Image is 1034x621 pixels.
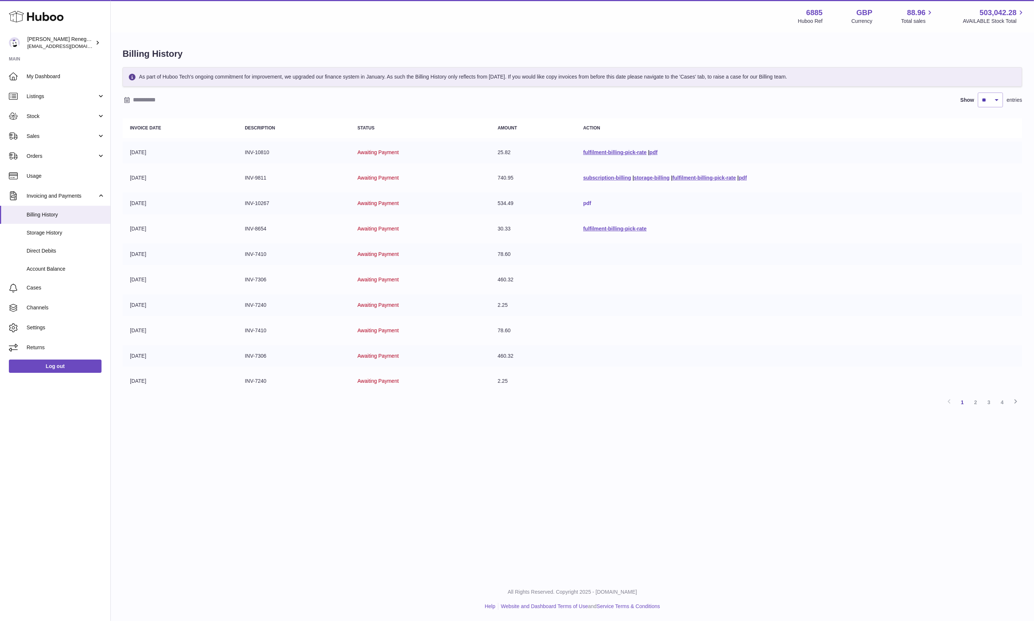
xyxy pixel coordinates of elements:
span: Awaiting Payment [357,353,399,359]
span: Awaiting Payment [357,200,399,206]
td: 460.32 [490,345,576,367]
div: Currency [852,18,873,25]
a: Help [485,603,495,609]
span: Returns [27,344,105,351]
span: Awaiting Payment [357,175,399,181]
a: pdf [739,175,747,181]
a: 2 [969,396,982,409]
strong: 6885 [806,8,823,18]
span: Awaiting Payment [357,226,399,232]
td: [DATE] [123,167,237,189]
td: 534.49 [490,192,576,214]
span: AVAILABLE Stock Total [963,18,1025,25]
a: Log out [9,360,102,373]
td: INV-7410 [237,320,350,341]
td: INV-7240 [237,370,350,392]
strong: Action [583,125,600,131]
a: fulfilment-billing-pick-rate [673,175,736,181]
td: [DATE] [123,294,237,316]
a: fulfilment-billing-pick-rate [583,149,647,155]
span: entries [1007,97,1022,104]
label: Show [961,97,974,104]
a: Service Terms & Conditions [597,603,660,609]
a: 1 [956,396,969,409]
a: subscription-billing [583,175,631,181]
td: [DATE] [123,192,237,214]
td: 30.33 [490,218,576,240]
span: 503,042.28 [980,8,1017,18]
div: As part of Huboo Tech's ongoing commitment for improvement, we upgraded our finance system in Jan... [123,67,1022,87]
strong: GBP [856,8,872,18]
a: 4 [996,396,1009,409]
strong: Status [357,125,374,131]
td: [DATE] [123,320,237,341]
td: 2.25 [490,294,576,316]
td: 25.82 [490,142,576,163]
span: Total sales [901,18,934,25]
span: Awaiting Payment [357,277,399,282]
span: Awaiting Payment [357,302,399,308]
td: [DATE] [123,269,237,291]
span: 88.96 [907,8,925,18]
div: [PERSON_NAME] Renegade Productions -UK account [27,36,94,50]
span: Invoicing and Payments [27,192,97,200]
td: INV-10267 [237,192,350,214]
td: INV-7240 [237,294,350,316]
span: Billing History [27,211,105,218]
span: [EMAIL_ADDRESS][DOMAIN_NAME] [27,43,109,49]
td: INV-7306 [237,345,350,367]
span: Sales [27,133,97,140]
span: My Dashboard [27,73,105,80]
td: INV-10810 [237,142,350,163]
div: Domain: [DOMAIN_NAME] [19,19,81,25]
img: tab_keywords_by_traffic_grey.svg [73,43,79,49]
a: 503,042.28 AVAILABLE Stock Total [963,8,1025,25]
img: logo_orange.svg [12,12,18,18]
strong: Amount [498,125,517,131]
span: Awaiting Payment [357,149,399,155]
span: Cases [27,284,105,291]
span: | [671,175,673,181]
div: v 4.0.25 [21,12,36,18]
td: 2.25 [490,370,576,392]
a: pdf [650,149,658,155]
td: 78.60 [490,243,576,265]
td: INV-8654 [237,218,350,240]
a: storage-billing [634,175,670,181]
strong: Invoice Date [130,125,161,131]
span: Awaiting Payment [357,251,399,257]
span: Settings [27,324,105,331]
img: directordarren@gmail.com [9,37,20,48]
td: INV-7410 [237,243,350,265]
strong: Description [245,125,275,131]
span: | [648,149,650,155]
td: 460.32 [490,269,576,291]
td: [DATE] [123,243,237,265]
a: 88.96 Total sales [901,8,934,25]
td: [DATE] [123,345,237,367]
li: and [498,603,660,610]
td: [DATE] [123,370,237,392]
span: Awaiting Payment [357,327,399,333]
p: All Rights Reserved. Copyright 2025 - [DOMAIN_NAME] [117,589,1028,596]
td: INV-7306 [237,269,350,291]
td: [DATE] [123,218,237,240]
span: Channels [27,304,105,311]
span: Direct Debits [27,247,105,254]
td: 78.60 [490,320,576,341]
td: INV-9811 [237,167,350,189]
td: 740.95 [490,167,576,189]
span: Usage [27,173,105,180]
span: | [738,175,739,181]
span: Listings [27,93,97,100]
div: Domain Overview [28,44,66,48]
span: Stock [27,113,97,120]
a: 3 [982,396,996,409]
div: Keywords by Traffic [82,44,124,48]
img: tab_domain_overview_orange.svg [20,43,26,49]
span: | [633,175,634,181]
span: Orders [27,153,97,160]
td: [DATE] [123,142,237,163]
a: Website and Dashboard Terms of Use [501,603,588,609]
img: website_grey.svg [12,19,18,25]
